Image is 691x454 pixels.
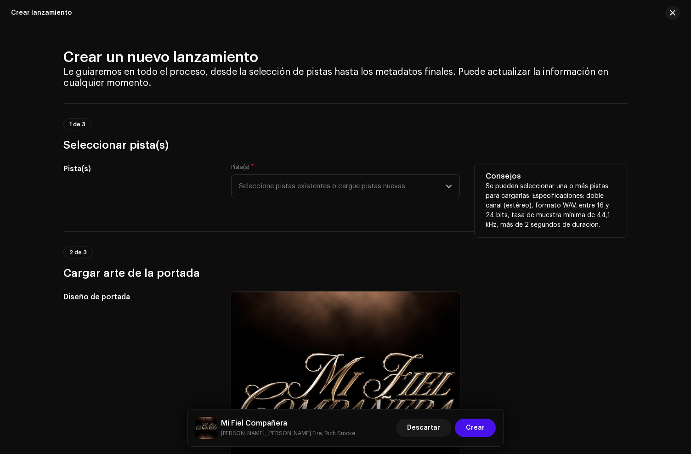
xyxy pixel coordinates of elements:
[486,182,617,230] p: Se pueden seleccionar una o más pistas para cargarlas. Especificaciones: doble canal (estéreo), f...
[466,419,485,437] span: Crear
[63,48,628,67] h2: Crear un nuevo lanzamiento
[231,163,254,171] label: Pista(s)
[396,419,451,437] button: Descartar
[63,266,628,280] h3: Cargar arte de la portada
[239,175,446,198] span: Seleccione pistas existentes o cargue pistas nuevas
[221,418,355,429] h5: Mi Fiel Compañera
[63,67,628,89] h4: Le guiaremos en todo el proceso, desde la selección de pistas hasta los metadatos finales. Puede ...
[63,291,216,303] h5: Diseño de portada
[221,429,355,438] small: Mi Fiel Compañera
[63,163,216,174] h5: Pista(s)
[455,419,496,437] button: Crear
[486,171,617,182] h5: Consejos
[407,419,440,437] span: Descartar
[446,175,452,198] div: dropdown trigger
[63,138,628,152] h3: Seleccionar pista(s)
[195,417,217,439] img: a97225bb-6510-452f-a7d2-d2c284e5ba04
